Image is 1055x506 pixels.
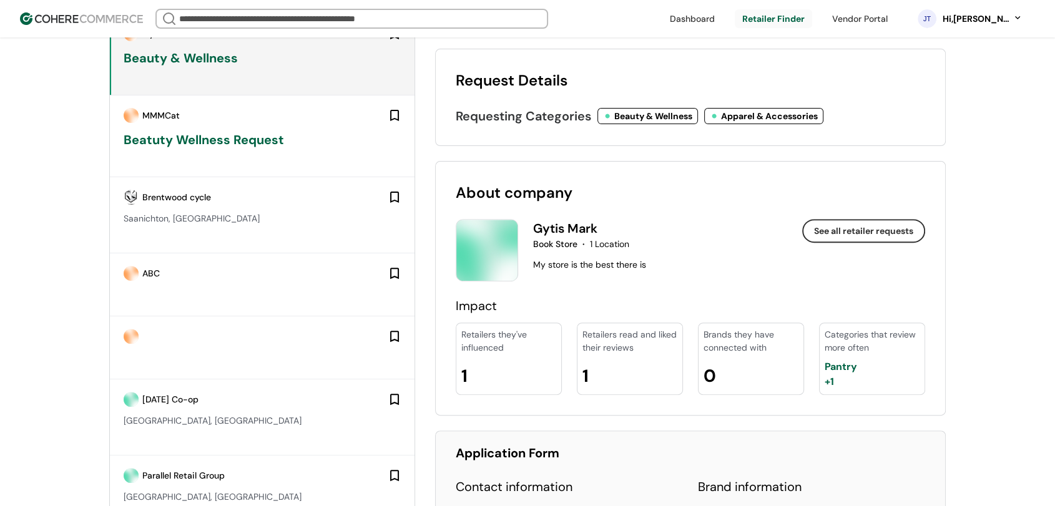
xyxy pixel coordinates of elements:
div: Saanichton, [GEOGRAPHIC_DATA] [124,212,402,225]
div: Pantry [825,359,920,374]
div: 1 [461,363,468,389]
div: [GEOGRAPHIC_DATA], [GEOGRAPHIC_DATA] [124,490,402,504]
div: Contact information [456,477,683,496]
div: Beauty & Wellness [614,110,692,123]
button: See all retailer requests [802,219,925,243]
div: 1 [582,363,589,389]
div: Hi, [PERSON_NAME] [941,12,1010,26]
div: Application Form [456,444,559,462]
div: Brentwood cycle [142,191,211,204]
div: Gytis Mark [533,219,629,238]
div: Beauty & Wellness [124,49,402,67]
div: + 1 [825,374,920,389]
div: Parallel Retail Group [142,469,225,482]
div: Categories that review more often [825,328,920,354]
div: Brands they have connected with [704,328,798,354]
div: Retailers read and liked their reviews [582,328,677,354]
div: MMMCat [142,109,180,122]
div: [DATE] Co-op [142,393,199,406]
div: ABC [142,267,160,280]
div: Apparel & Accessories [721,110,818,123]
div: Impact [456,296,925,315]
div: Request Details [456,69,925,92]
div: Beatuty Wellness Request [124,130,402,149]
div: 0 [704,363,716,389]
img: Cohere Logo [20,12,143,25]
span: · [582,238,585,251]
div: Brand information [698,477,925,496]
div: About company [456,182,925,204]
div: Retailers they've influenced [461,328,556,354]
button: Hi,[PERSON_NAME] [941,12,1023,26]
span: 1 Location [590,238,629,251]
div: Requesting Categories [456,107,591,125]
div: [GEOGRAPHIC_DATA], [GEOGRAPHIC_DATA] [124,414,402,427]
div: My store is the best there is [533,258,925,271]
span: Book Store [533,238,577,251]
